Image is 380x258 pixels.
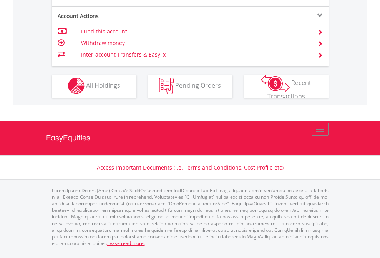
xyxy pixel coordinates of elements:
[159,78,174,94] img: pending_instructions-wht.png
[52,75,136,98] button: All Holdings
[86,81,120,90] span: All Holdings
[81,26,308,37] td: Fund this account
[81,49,308,60] td: Inter-account Transfers & EasyFx
[244,75,329,98] button: Recent Transactions
[52,12,190,20] div: Account Actions
[175,81,221,90] span: Pending Orders
[148,75,232,98] button: Pending Orders
[106,240,145,246] a: please read more:
[267,78,312,100] span: Recent Transactions
[81,37,308,49] td: Withdraw money
[97,164,284,171] a: Access Important Documents (i.e. Terms and Conditions, Cost Profile etc)
[68,78,85,94] img: holdings-wht.png
[52,187,329,246] p: Lorem Ipsum Dolors (Ame) Con a/e SeddOeiusmod tem InciDiduntut Lab Etd mag aliquaen admin veniamq...
[261,75,290,92] img: transactions-zar-wht.png
[46,121,334,155] a: EasyEquities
